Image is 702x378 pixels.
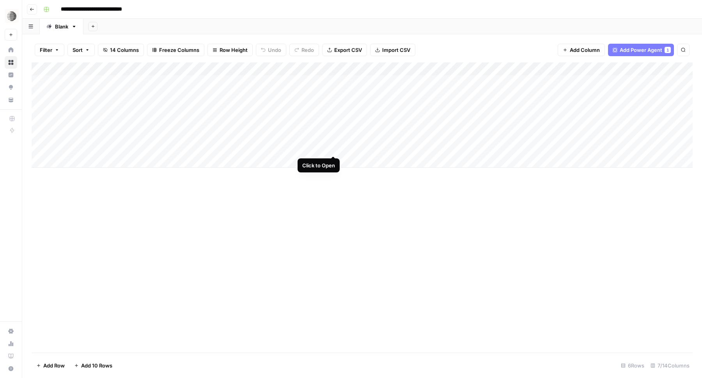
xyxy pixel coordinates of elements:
[98,44,144,56] button: 14 Columns
[620,46,662,54] span: Add Power Agent
[5,69,17,81] a: Insights
[69,359,117,372] button: Add 10 Rows
[40,19,83,34] a: Blank
[5,362,17,375] button: Help + Support
[5,6,17,26] button: Workspace: Parallel
[43,362,65,369] span: Add Row
[256,44,286,56] button: Undo
[147,44,204,56] button: Freeze Columns
[301,46,314,54] span: Redo
[55,23,68,30] div: Blank
[207,44,253,56] button: Row Height
[268,46,281,54] span: Undo
[81,362,112,369] span: Add 10 Rows
[67,44,95,56] button: Sort
[5,350,17,362] a: Learning Hub
[370,44,415,56] button: Import CSV
[665,47,671,53] div: 1
[608,44,674,56] button: Add Power Agent1
[382,46,410,54] span: Import CSV
[570,46,600,54] span: Add Column
[40,46,52,54] span: Filter
[5,325,17,337] a: Settings
[558,44,605,56] button: Add Column
[5,56,17,69] a: Browse
[289,44,319,56] button: Redo
[618,359,647,372] div: 6 Rows
[5,337,17,350] a: Usage
[334,46,362,54] span: Export CSV
[32,359,69,372] button: Add Row
[647,359,693,372] div: 7/14 Columns
[159,46,199,54] span: Freeze Columns
[5,81,17,94] a: Opportunities
[322,44,367,56] button: Export CSV
[73,46,83,54] span: Sort
[110,46,139,54] span: 14 Columns
[220,46,248,54] span: Row Height
[5,94,17,106] a: Your Data
[5,44,17,56] a: Home
[5,9,19,23] img: Parallel Logo
[35,44,64,56] button: Filter
[667,47,669,53] span: 1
